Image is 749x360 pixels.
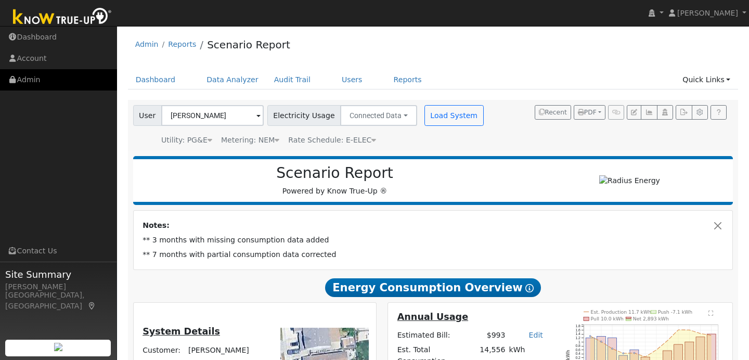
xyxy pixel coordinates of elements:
span: Electricity Usage [267,105,341,126]
button: Close [713,220,724,231]
h2: Scenario Report [144,164,526,182]
button: Login As [657,105,673,120]
td: Customer: [141,343,187,357]
a: Data Analyzer [199,70,266,89]
a: Quick Links [675,70,738,89]
text: 0.8 [575,344,580,348]
a: Audit Trail [266,70,318,89]
circle: onclick="" [678,329,679,330]
text: Pull 10.0 kWh [591,316,624,322]
a: Dashboard [128,70,184,89]
a: Reports [168,40,196,48]
a: Edit [529,331,543,339]
button: Settings [692,105,708,120]
text: 1.4 [575,332,580,336]
circle: onclick="" [623,352,624,354]
a: Users [334,70,370,89]
span: PDF [578,109,597,116]
text: 1.2 [575,336,580,340]
input: Select a User [161,105,264,126]
circle: onclick="" [667,340,668,341]
circle: onclick="" [589,335,591,337]
span: Site Summary [5,267,111,281]
button: Export Interval Data [676,105,692,120]
text: Push -7.1 kWh [658,308,693,314]
text:  [708,310,714,316]
button: Load System [424,105,484,126]
circle: onclick="" [612,348,613,350]
button: Edit User [627,105,641,120]
img: retrieve [54,343,62,351]
div: Utility: PG&E [161,135,212,146]
text: Est. Production 11.7 kWh [591,308,652,314]
text: 0.6 [575,348,580,352]
span: User [133,105,162,126]
td: Estimated Bill: [395,328,478,343]
td: ** 7 months with partial consumption data corrected [141,248,726,262]
div: Powered by Know True-Up ® [138,164,532,197]
a: Scenario Report [207,38,290,51]
u: System Details [143,326,220,337]
circle: onclick="" [634,352,635,354]
text: 1.6 [575,328,580,332]
circle: onclick="" [711,335,713,336]
span: Alias: H3EELECN [288,136,376,144]
td: [PERSON_NAME] [186,343,269,357]
span: [PERSON_NAME] [677,9,738,17]
img: Know True-Up [8,6,117,29]
text: Net 2,893 kWh [633,316,669,322]
circle: onclick="" [656,349,657,351]
button: Recent [535,105,571,120]
a: Map [87,302,97,310]
div: [GEOGRAPHIC_DATA], [GEOGRAPHIC_DATA] [5,290,111,312]
a: Admin [135,40,159,48]
circle: onclick="" [644,356,646,357]
circle: onclick="" [600,341,602,342]
button: Multi-Series Graph [641,105,657,120]
div: [PERSON_NAME] [5,281,111,292]
button: Connected Data [340,105,417,126]
text: 0.4 [575,352,580,355]
span: Energy Consumption Overview [325,278,540,297]
u: Annual Usage [397,312,468,322]
circle: onclick="" [689,329,690,330]
a: Help Link [711,105,727,120]
text: kWh [565,350,571,360]
text: 1 [578,340,580,343]
button: PDF [574,105,605,120]
td: ** 3 months with missing consumption data added [141,233,726,248]
div: Metering: NEM [221,135,279,146]
i: Show Help [525,284,534,292]
img: Radius Energy [599,175,660,186]
strong: Notes: [143,221,170,229]
a: Reports [386,70,430,89]
text: 1.8 [575,324,580,328]
td: $993 [478,328,507,343]
text: 0.2 [575,356,580,359]
circle: onclick="" [700,332,701,334]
